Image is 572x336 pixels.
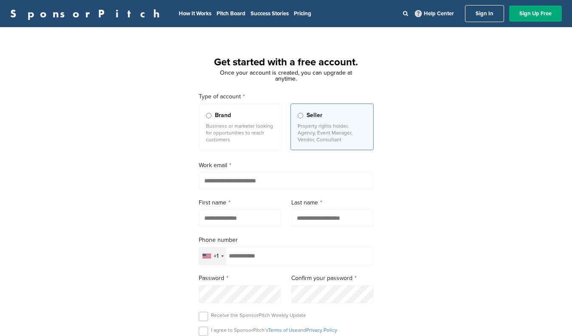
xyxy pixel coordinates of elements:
span: Seller [307,111,322,120]
label: Password [199,274,281,283]
p: Property rights holder, Agency, Event Manager, Vendor, Consultant [298,123,366,143]
p: I agree to SponsorPitch’s and [211,327,337,333]
a: Sign In [465,5,504,22]
p: Business or marketer looking for opportunities to reach customers [206,123,275,143]
a: Privacy Policy [306,327,337,333]
h1: Get started with a free account. [189,55,384,70]
label: First name [199,198,281,207]
a: Success Stories [251,10,289,17]
input: Brand Business or marketer looking for opportunities to reach customers [206,113,211,118]
label: Type of account [199,92,374,101]
div: +1 [214,253,219,259]
div: Selected country [199,247,226,265]
a: Help Center [413,8,456,19]
label: Confirm your password [291,274,374,283]
p: Receive the SponsorPitch Weekly Update [211,312,306,319]
a: SponsorPitch [10,8,165,19]
label: Phone number [199,235,374,245]
a: Pricing [294,10,311,17]
a: Sign Up Free [509,6,562,22]
a: Terms of Use [268,327,298,333]
label: Work email [199,161,374,170]
span: Once your account is created, you can upgrade at anytime. [220,69,352,82]
label: Last name [291,198,374,207]
input: Seller Property rights holder, Agency, Event Manager, Vendor, Consultant [298,113,303,118]
a: How It Works [179,10,211,17]
span: Brand [215,111,231,120]
a: Pitch Board [217,10,245,17]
